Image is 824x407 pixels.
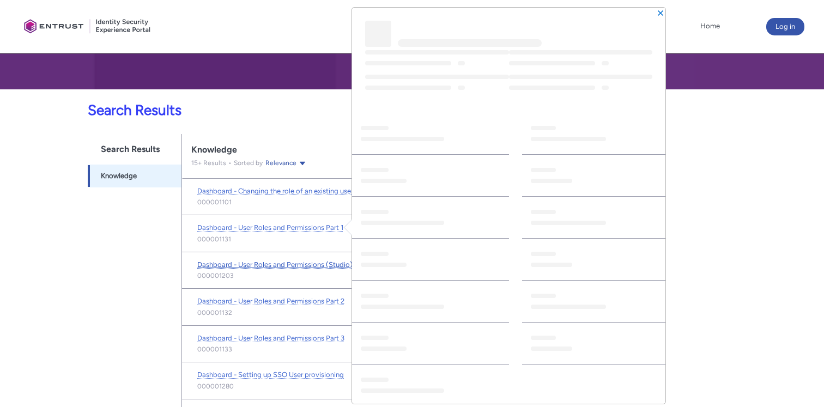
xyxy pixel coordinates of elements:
lightning-formatted-text: 000001280 [197,381,234,391]
span: Dashboard - User Roles and Permissions Part 1 [197,223,343,232]
button: Close [657,9,664,16]
span: Dashboard - User Roles and Permissions Part 3 [197,334,344,342]
lightning-formatted-text: 000001132 [197,308,232,318]
a: Knowledge [88,165,182,187]
button: Log in [766,18,804,35]
h1: Search Results [88,134,182,165]
lightning-formatted-text: 000001133 [197,344,232,354]
div: Sorted by [226,157,307,168]
button: Relevance [265,157,307,168]
div: Knowledge [191,144,646,155]
span: Dashboard - User Roles and Permissions Part 2 [197,297,344,305]
span: Dashboard - User Roles and Permissions (Studio) [197,260,353,269]
lightning-formatted-text: 000001131 [197,234,231,244]
span: Dashboard - Changing the role of an existing user [197,187,353,195]
p: Search Results [7,100,655,121]
p: 15 + Results [191,158,226,168]
span: Knowledge [101,171,137,181]
span: • [226,159,234,167]
lightning-formatted-text: 000001203 [197,271,234,281]
lightning-formatted-text: 000001101 [197,197,232,207]
span: Dashboard - Setting up SSO User provisioning [197,370,344,379]
a: Home [698,18,723,34]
